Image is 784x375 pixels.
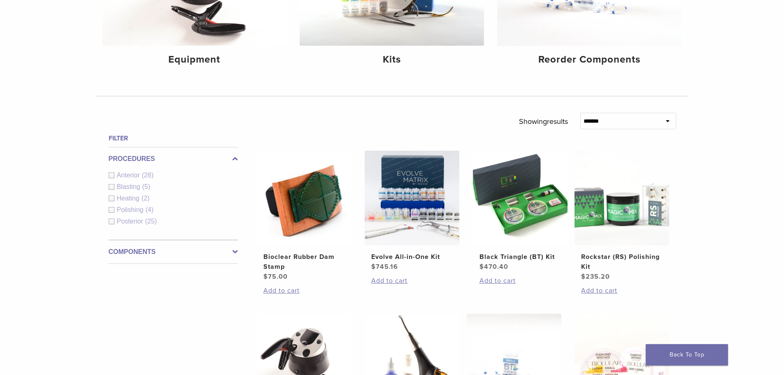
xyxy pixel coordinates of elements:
[306,52,477,67] h4: Kits
[479,263,508,271] bdi: 470.40
[257,151,351,245] img: Bioclear Rubber Dam Stamp
[109,247,238,257] label: Components
[263,252,345,272] h2: Bioclear Rubber Dam Stamp
[581,252,663,272] h2: Rockstar (RS) Polishing Kit
[504,52,675,67] h4: Reorder Components
[263,286,345,296] a: Add to cart: “Bioclear Rubber Dam Stamp”
[473,151,568,245] img: Black Triangle (BT) Kit
[365,151,459,245] img: Evolve All-in-One Kit
[371,263,398,271] bdi: 745.16
[371,263,376,271] span: $
[109,154,238,164] label: Procedures
[364,151,460,272] a: Evolve All-in-One KitEvolve All-in-One Kit $745.16
[519,113,568,130] p: Showing results
[371,252,453,262] h2: Evolve All-in-One Kit
[256,151,352,282] a: Bioclear Rubber Dam StampBioclear Rubber Dam Stamp $75.00
[575,151,669,245] img: Rockstar (RS) Polishing Kit
[263,273,288,281] bdi: 75.00
[646,344,728,366] a: Back To Top
[263,273,268,281] span: $
[479,276,561,286] a: Add to cart: “Black Triangle (BT) Kit”
[109,52,280,67] h4: Equipment
[371,276,453,286] a: Add to cart: “Evolve All-in-One Kit”
[109,133,238,143] h4: Filter
[581,273,610,281] bdi: 235.20
[581,286,663,296] a: Add to cart: “Rockstar (RS) Polishing Kit”
[479,263,484,271] span: $
[581,273,586,281] span: $
[479,252,561,262] h2: Black Triangle (BT) Kit
[574,151,670,282] a: Rockstar (RS) Polishing KitRockstar (RS) Polishing Kit $235.20
[472,151,568,272] a: Black Triangle (BT) KitBlack Triangle (BT) Kit $470.40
